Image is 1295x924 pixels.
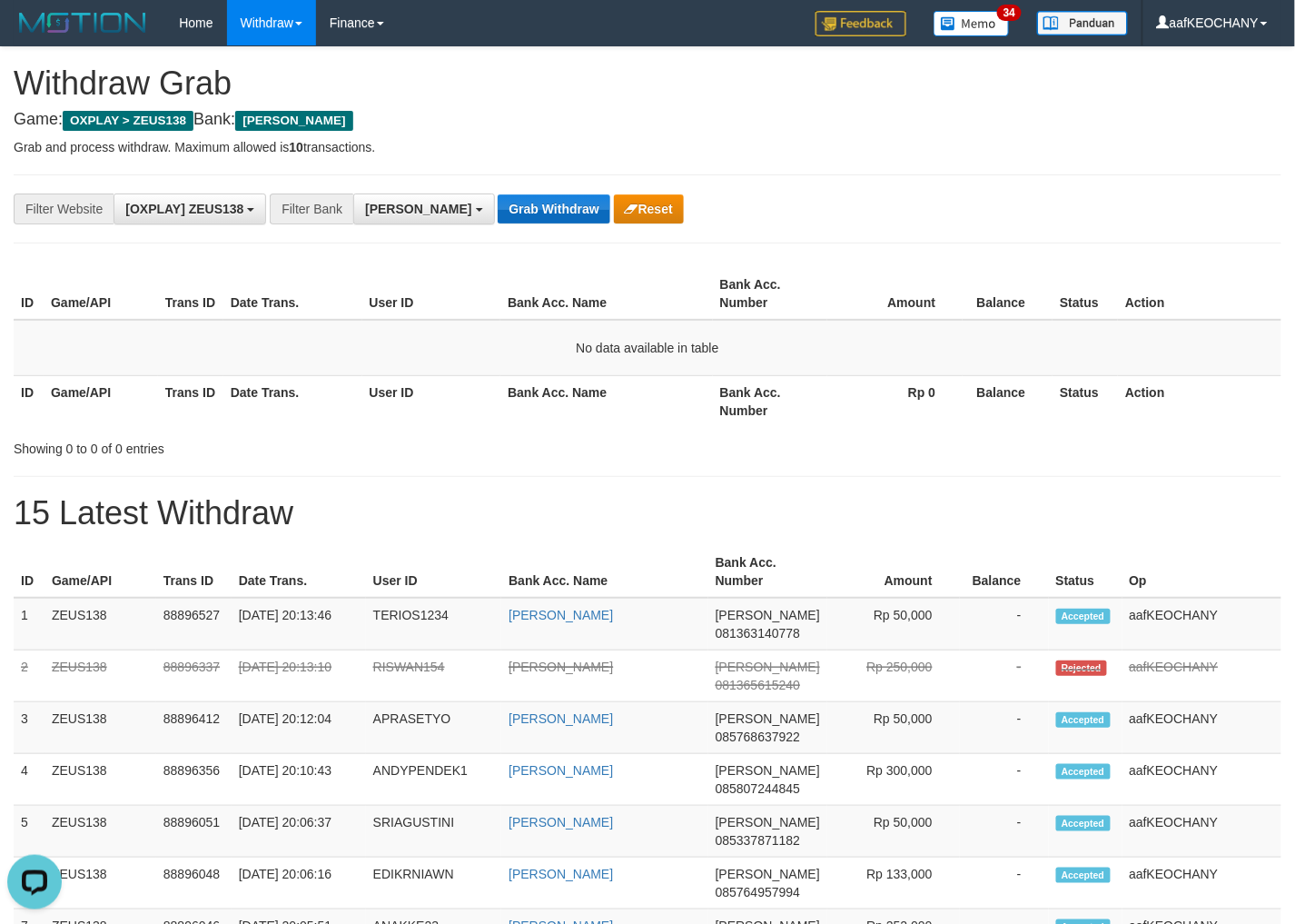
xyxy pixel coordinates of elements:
[614,194,684,224] button: Reset
[158,375,223,427] th: Trans ID
[1118,268,1281,320] th: Action
[716,608,820,622] span: [PERSON_NAME]
[1118,375,1281,427] th: Action
[1122,806,1282,858] td: aafKEOCHANY
[716,867,820,881] span: [PERSON_NAME]
[156,651,232,702] td: 88896337
[500,268,712,320] th: Bank Acc. Name
[14,65,1281,102] h1: Withdraw Grab
[1053,268,1118,320] th: Status
[14,268,44,320] th: ID
[223,268,362,320] th: Date Trans.
[1056,609,1111,624] span: Accepted
[716,730,800,744] span: Copy 085768637922 to clipboard
[289,140,303,154] strong: 10
[156,598,232,651] td: 88896527
[156,754,232,806] td: 88896356
[1056,712,1111,728] span: Accepted
[14,495,1281,532] h1: 15 Latest Withdraw
[44,598,156,651] td: ZEUS138
[14,702,44,754] td: 3
[827,268,964,320] th: Amount
[716,711,820,726] span: [PERSON_NAME]
[716,678,800,692] span: Copy 081365615240 to clipboard
[1053,375,1118,427] th: Status
[960,806,1049,858] td: -
[44,375,158,427] th: Game/API
[44,702,156,754] td: ZEUS138
[716,885,800,899] span: Copy 085764957994 to clipboard
[827,375,964,427] th: Rp 0
[827,598,960,651] td: Rp 50,000
[366,598,501,651] td: TERIOS1234
[716,626,800,641] span: Copy 081363140778 to clipboard
[14,651,44,702] td: 2
[14,598,44,651] td: 1
[498,194,609,224] button: Grab Withdraw
[232,702,366,754] td: [DATE] 20:12:04
[708,546,827,598] th: Bank Acc. Number
[156,858,232,909] td: 88896048
[366,702,501,754] td: APRASETYO
[366,651,501,702] td: RISWAN154
[156,546,232,598] th: Trans ID
[232,651,366,702] td: [DATE] 20:13:10
[7,7,62,62] button: Open LiveChat chat widget
[997,5,1022,21] span: 34
[960,546,1049,598] th: Balance
[156,702,232,754] td: 88896412
[1056,764,1111,780] span: Accepted
[509,608,613,622] a: [PERSON_NAME]
[14,432,526,458] div: Showing 0 to 0 of 0 entries
[716,833,800,848] span: Copy 085337871182 to clipboard
[353,194,494,224] button: [PERSON_NAME]
[158,268,223,320] th: Trans ID
[501,546,708,598] th: Bank Acc. Name
[963,268,1053,320] th: Balance
[716,660,820,674] span: [PERSON_NAME]
[14,111,1281,129] h4: Game: Bank:
[223,375,362,427] th: Date Trans.
[366,806,501,858] td: SRIAGUSTINI
[232,754,366,806] td: [DATE] 20:10:43
[232,546,366,598] th: Date Trans.
[1056,661,1107,676] span: Rejected
[509,660,613,674] a: [PERSON_NAME]
[14,546,44,598] th: ID
[270,194,353,224] div: Filter Bank
[827,546,960,598] th: Amount
[713,375,827,427] th: Bank Acc. Number
[1122,546,1282,598] th: Op
[960,702,1049,754] td: -
[713,268,827,320] th: Bank Acc. Number
[232,858,366,909] td: [DATE] 20:06:16
[827,806,960,858] td: Rp 50,000
[125,202,243,216] span: [OXPLAY] ZEUS138
[716,763,820,778] span: [PERSON_NAME]
[44,858,156,909] td: ZEUS138
[366,754,501,806] td: ANDYPENDEK1
[934,11,1010,36] img: Button%20Memo.svg
[1049,546,1122,598] th: Status
[960,598,1049,651] td: -
[44,806,156,858] td: ZEUS138
[500,375,712,427] th: Bank Acc. Name
[509,763,613,778] a: [PERSON_NAME]
[44,268,158,320] th: Game/API
[827,702,960,754] td: Rp 50,000
[14,320,1281,376] td: No data available in table
[14,806,44,858] td: 5
[716,781,800,796] span: Copy 085807244845 to clipboard
[14,9,152,36] img: MOTION_logo.png
[1122,858,1282,909] td: aafKEOCHANY
[366,546,501,598] th: User ID
[963,375,1053,427] th: Balance
[365,202,471,216] span: [PERSON_NAME]
[44,754,156,806] td: ZEUS138
[232,598,366,651] td: [DATE] 20:13:46
[827,651,960,702] td: Rp 250,000
[1122,702,1282,754] td: aafKEOCHANY
[827,858,960,909] td: Rp 133,000
[1122,598,1282,651] td: aafKEOCHANY
[366,858,501,909] td: EDIKRNIAWN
